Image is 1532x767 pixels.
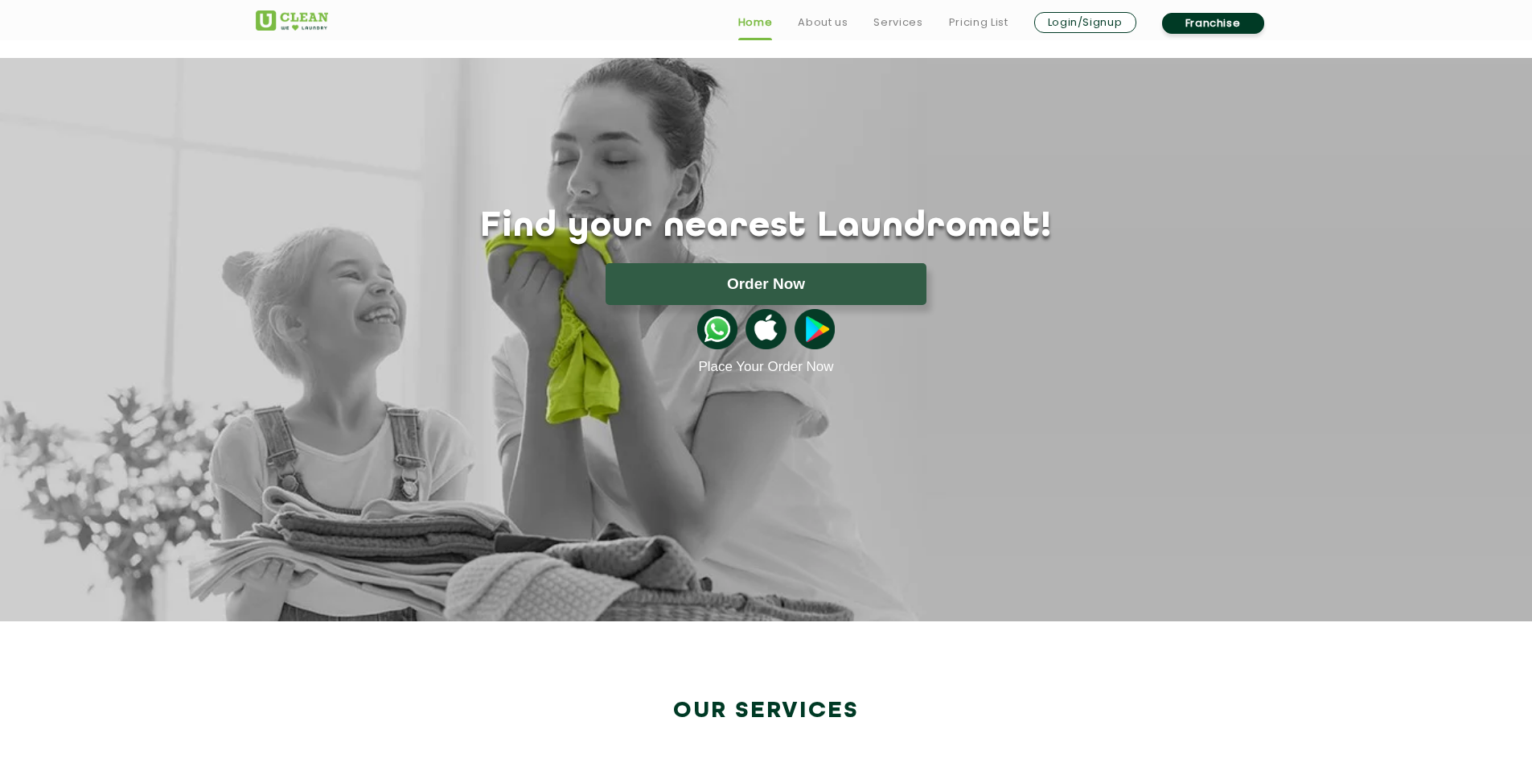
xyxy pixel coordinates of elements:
[873,13,922,32] a: Services
[698,359,833,375] a: Place Your Order Now
[256,698,1277,724] h2: Our Services
[1162,13,1264,34] a: Franchise
[256,10,328,31] img: UClean Laundry and Dry Cleaning
[606,263,926,305] button: Order Now
[697,309,737,349] img: whatsappicon.png
[795,309,835,349] img: playstoreicon.png
[949,13,1008,32] a: Pricing List
[244,207,1289,247] h1: Find your nearest Laundromat!
[745,309,786,349] img: apple-icon.png
[738,13,773,32] a: Home
[1034,12,1136,33] a: Login/Signup
[798,13,848,32] a: About us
